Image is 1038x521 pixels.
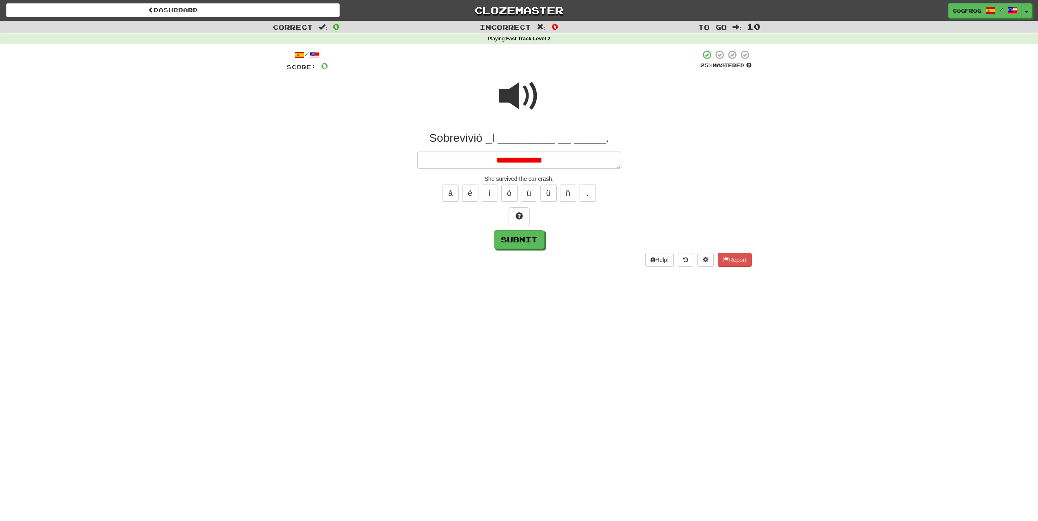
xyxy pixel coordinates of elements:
button: á [443,185,459,202]
button: é [462,185,478,202]
div: Mastered [700,62,752,69]
span: To go [698,23,727,31]
span: 0 [551,22,558,31]
span: 25 % [700,62,713,68]
button: ü [540,185,557,202]
a: Dashboard [6,3,340,17]
div: Sobrevivió _l _________ __ _____. [287,131,752,145]
button: í [482,185,498,202]
button: Help! [645,253,674,267]
span: 0 [321,61,328,71]
span: 0 [333,22,340,31]
button: Round history (alt+y) [678,253,693,267]
span: : [537,24,546,31]
span: cogfrog [953,7,981,14]
span: : [319,24,328,31]
div: She survived the car crash. [287,175,752,183]
button: Report [718,253,751,267]
div: / [287,50,328,60]
button: Submit [494,230,544,249]
a: cogfrog / [948,3,1022,18]
button: ñ [560,185,576,202]
span: Incorrect [480,23,531,31]
button: . [580,185,596,202]
span: / [999,7,1003,12]
a: Clozemaster [352,3,686,18]
span: : [733,24,741,31]
span: Score: [287,64,316,70]
strong: Fast Track Level 2 [506,36,551,42]
span: Correct [273,23,313,31]
span: 10 [747,22,761,31]
button: ó [501,185,518,202]
button: Hint! [509,207,530,226]
button: ú [521,185,537,202]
